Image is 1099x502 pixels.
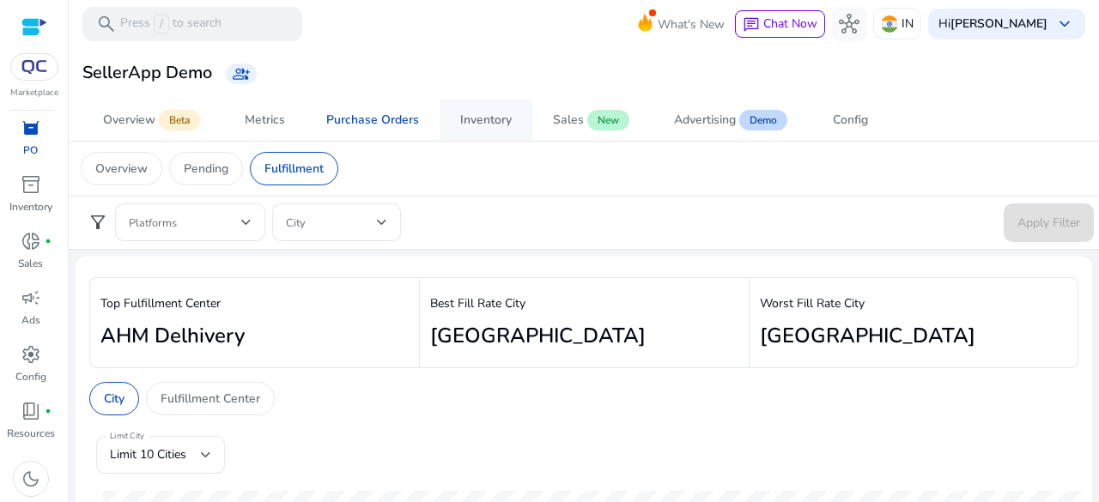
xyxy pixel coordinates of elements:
[45,238,52,245] span: fiber_manual_record
[21,469,41,489] span: dark_mode
[233,65,250,82] span: group_add
[950,15,1047,32] b: [PERSON_NAME]
[21,174,41,195] span: inventory_2
[839,14,859,34] span: hub
[7,426,55,441] p: Resources
[21,118,41,138] span: orders
[326,114,419,126] div: Purchase Orders
[45,408,52,414] span: fiber_manual_record
[120,15,222,33] p: Press to search
[103,114,155,126] div: Overview
[100,324,409,348] h2: AHM Delhivery
[159,110,200,130] span: Beta
[226,64,257,84] a: group_add
[735,10,825,38] button: chatChat Now
[21,231,41,251] span: donut_small
[161,390,260,408] p: Fulfillment Center
[110,446,186,463] span: Limit 10 Cities
[553,114,584,126] div: Sales
[15,369,46,384] p: Config
[21,401,41,421] span: book_4
[100,294,409,312] p: Top Fulfillment Center
[902,9,914,39] p: IN
[430,324,738,348] h2: [GEOGRAPHIC_DATA]
[19,60,50,74] img: QC-logo.svg
[743,16,760,33] span: chat
[23,142,38,158] p: PO
[881,15,898,33] img: in.svg
[832,7,866,41] button: hub
[264,160,324,178] p: Fulfillment
[245,114,285,126] div: Metrics
[154,15,169,33] span: /
[833,114,868,126] div: Config
[82,63,212,83] h3: SellerApp Demo
[184,160,228,178] p: Pending
[10,87,58,100] p: Marketplace
[21,344,41,365] span: settings
[21,287,41,308] span: campaign
[763,15,817,32] span: Chat Now
[938,18,1047,30] p: Hi
[760,294,1067,312] p: Worst Fill Rate City
[760,324,1067,348] h2: [GEOGRAPHIC_DATA]
[1054,14,1075,34] span: keyboard_arrow_down
[110,430,145,442] mat-label: Limit City
[9,199,52,215] p: Inventory
[21,312,40,328] p: Ads
[674,114,736,126] div: Advertising
[430,294,738,312] p: Best Fill Rate City
[460,114,512,126] div: Inventory
[96,14,117,34] span: search
[739,110,787,130] span: Demo
[587,110,629,130] span: New
[95,160,148,178] p: Overview
[88,212,108,233] span: filter_alt
[104,390,124,408] p: City
[18,256,43,271] p: Sales
[658,9,725,39] span: What's New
